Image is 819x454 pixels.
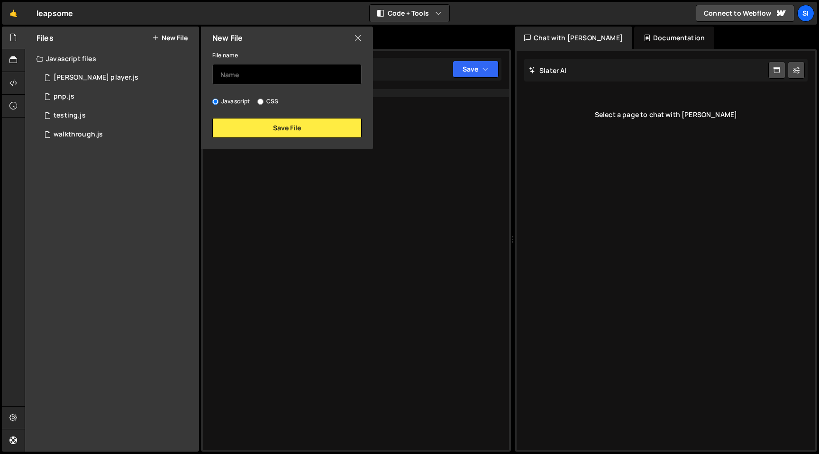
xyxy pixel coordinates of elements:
a: SI [797,5,814,22]
div: testing.js [54,111,86,120]
button: Save [453,61,499,78]
label: CSS [257,97,278,106]
div: walkthrough.js [54,130,103,139]
button: New File [152,34,188,42]
h2: Files [36,33,54,43]
input: CSS [257,99,264,105]
div: Chat with [PERSON_NAME] [515,27,632,49]
div: [PERSON_NAME] player.js [54,73,138,82]
div: 15013/45074.js [36,87,199,106]
button: Code + Tools [370,5,449,22]
input: Name [212,64,362,85]
label: File name [212,51,238,60]
div: 15013/39160.js [36,125,199,144]
div: leapsome [36,8,73,19]
button: Save File [212,118,362,138]
a: 🤙 [2,2,25,25]
a: Connect to Webflow [696,5,794,22]
div: Javascript files [25,49,199,68]
h2: Slater AI [529,66,567,75]
input: Javascript [212,99,218,105]
h2: New File [212,33,243,43]
div: 15013/44753.js [36,106,199,125]
div: Select a page to chat with [PERSON_NAME] [524,96,808,134]
label: Javascript [212,97,250,106]
div: 15013/41198.js [36,68,199,87]
div: pnp.js [54,92,74,101]
div: Documentation [634,27,714,49]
